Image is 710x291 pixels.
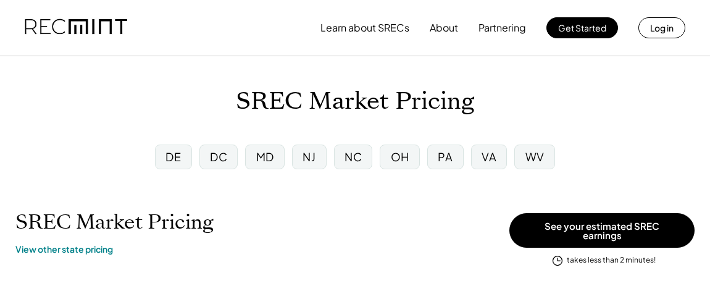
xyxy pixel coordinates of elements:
[210,149,227,164] div: DC
[15,210,214,234] h1: SREC Market Pricing
[320,15,409,40] button: Learn about SRECs
[345,149,362,164] div: NC
[638,17,685,38] button: Log in
[391,149,409,164] div: OH
[430,15,458,40] button: About
[509,213,695,248] button: See your estimated SREC earnings
[236,87,474,116] h1: SREC Market Pricing
[15,243,113,256] a: View other state pricing
[478,15,526,40] button: Partnering
[567,255,656,266] div: takes less than 2 minutes!
[165,149,181,164] div: DE
[546,17,618,38] button: Get Started
[525,149,545,164] div: WV
[303,149,315,164] div: NJ
[438,149,453,164] div: PA
[256,149,274,164] div: MD
[482,149,496,164] div: VA
[25,7,127,49] img: recmint-logotype%403x.png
